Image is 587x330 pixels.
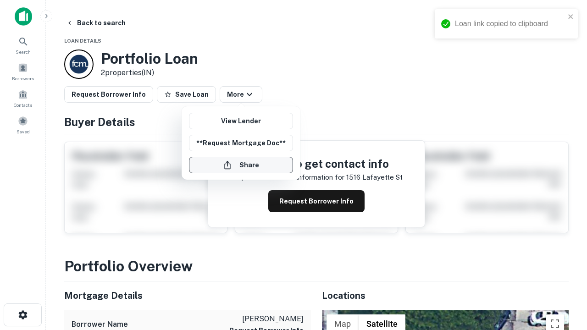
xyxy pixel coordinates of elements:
[455,18,565,29] div: Loan link copied to clipboard
[189,135,293,151] button: **Request Mortgage Doc**
[189,113,293,129] a: View Lender
[541,257,587,301] iframe: Chat Widget
[189,157,293,173] button: Share
[568,13,574,22] button: close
